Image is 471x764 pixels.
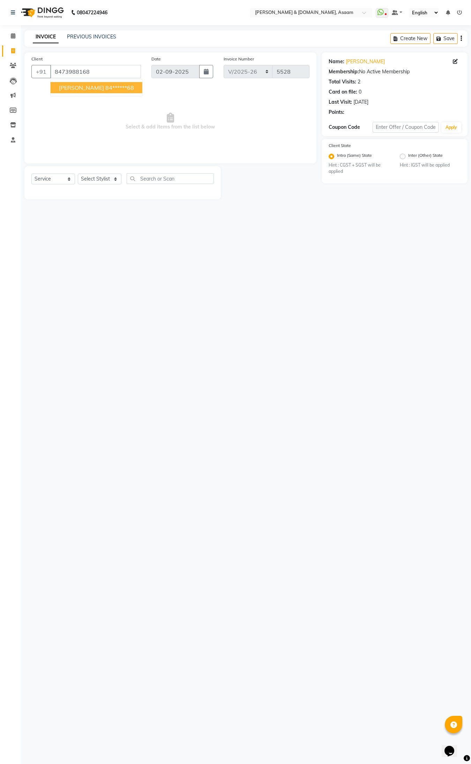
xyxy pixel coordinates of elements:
label: Invoice Number [224,56,254,62]
button: Apply [441,122,461,133]
div: Card on file: [329,88,357,96]
small: Hint : CGST + SGST will be applied [329,162,389,175]
div: [DATE] [353,98,368,106]
div: Points: [329,109,344,116]
div: Coupon Code [329,124,373,131]
a: PREVIOUS INVOICES [67,34,116,40]
iframe: chat widget [442,736,464,757]
label: Inter (Other) State [408,152,443,161]
input: Search by Name/Mobile/Email/Code [50,65,141,78]
button: Save [433,33,458,44]
span: Select & add items from the list below [31,87,309,156]
div: No Active Membership [329,68,461,75]
label: Date [151,56,161,62]
small: Hint : IGST will be applied [400,162,461,168]
a: [PERSON_NAME] [346,58,385,65]
button: Create New [390,33,431,44]
input: Search or Scan [127,173,214,184]
img: logo [18,3,66,22]
input: Enter Offer / Coupon Code [373,122,439,133]
div: 2 [358,78,360,86]
div: Last Visit: [329,98,352,106]
b: 08047224946 [77,3,107,22]
a: INVOICE [33,31,59,43]
label: Client [31,56,43,62]
label: Client State [329,142,351,149]
div: Membership: [329,68,359,75]
div: Name: [329,58,344,65]
div: 0 [359,88,361,96]
button: +91 [31,65,51,78]
div: Total Visits: [329,78,356,86]
span: [PERSON_NAME] [59,84,104,91]
label: Intra (Same) State [337,152,372,161]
